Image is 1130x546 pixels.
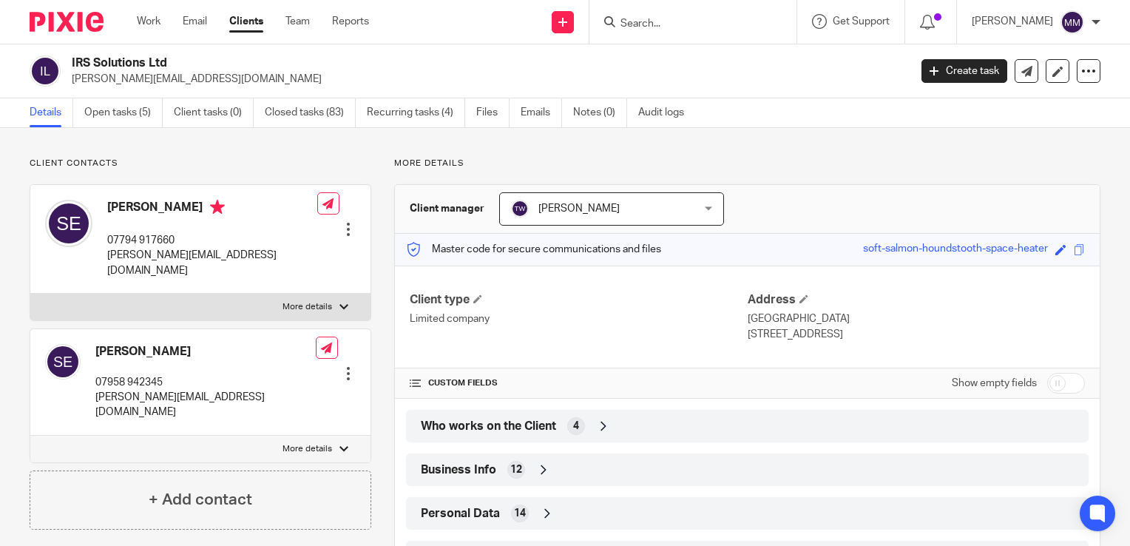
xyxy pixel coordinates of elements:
p: [PERSON_NAME][EMAIL_ADDRESS][DOMAIN_NAME] [95,390,316,420]
a: Closed tasks (83) [265,98,356,127]
h4: Address [748,292,1085,308]
img: svg%3E [30,55,61,87]
p: [GEOGRAPHIC_DATA] [748,311,1085,326]
h4: + Add contact [149,488,252,511]
p: Client contacts [30,158,371,169]
p: [STREET_ADDRESS] [748,327,1085,342]
p: More details [282,443,332,455]
span: Personal Data [421,506,500,522]
img: svg%3E [45,200,92,247]
img: svg%3E [45,344,81,380]
a: Details [30,98,73,127]
a: Emails [521,98,562,127]
a: Clients [229,14,263,29]
a: Notes (0) [573,98,627,127]
p: [PERSON_NAME][EMAIL_ADDRESS][DOMAIN_NAME] [107,248,317,278]
img: svg%3E [511,200,529,218]
h3: Client manager [410,201,484,216]
a: Audit logs [638,98,695,127]
div: soft-salmon-houndstooth-space-heater [863,241,1048,258]
h2: IRS Solutions Ltd [72,55,734,71]
p: [PERSON_NAME] [972,14,1053,29]
i: Primary [210,200,225,215]
p: 07958 942345 [95,375,316,390]
img: svg%3E [1060,10,1084,34]
h4: CUSTOM FIELDS [410,377,747,389]
a: Files [476,98,510,127]
p: 07794 917660 [107,233,317,248]
span: Business Info [421,462,496,478]
h4: Client type [410,292,747,308]
span: [PERSON_NAME] [538,203,620,214]
a: Open tasks (5) [84,98,163,127]
input: Search [619,18,752,31]
h4: [PERSON_NAME] [95,344,316,360]
span: 12 [510,462,522,477]
span: 14 [514,506,526,521]
img: Pixie [30,12,104,32]
p: More details [282,301,332,313]
h4: [PERSON_NAME] [107,200,317,218]
a: Recurring tasks (4) [367,98,465,127]
p: More details [394,158,1100,169]
span: 4 [573,419,579,434]
label: Show empty fields [952,376,1037,391]
p: [PERSON_NAME][EMAIL_ADDRESS][DOMAIN_NAME] [72,72,899,87]
a: Email [183,14,207,29]
a: Client tasks (0) [174,98,254,127]
span: Get Support [833,16,890,27]
a: Create task [921,59,1007,83]
p: Master code for secure communications and files [406,242,661,257]
p: Limited company [410,311,747,326]
span: Who works on the Client [421,419,556,434]
a: Work [137,14,160,29]
a: Team [285,14,310,29]
a: Reports [332,14,369,29]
